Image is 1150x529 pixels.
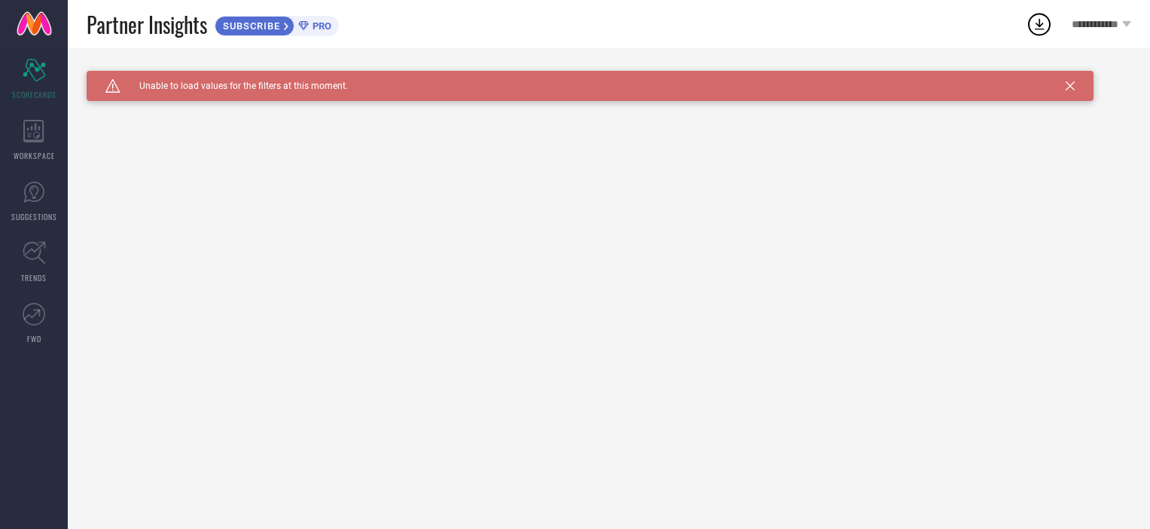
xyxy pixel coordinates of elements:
span: Partner Insights [87,9,207,40]
div: Unable to load filters at this moment. Please try later. [87,71,1131,83]
span: SUBSCRIBE [215,20,284,32]
span: SUGGESTIONS [11,211,57,222]
span: FWD [27,333,41,344]
span: WORKSPACE [14,150,55,161]
a: SUBSCRIBEPRO [215,12,339,36]
div: Open download list [1026,11,1053,38]
span: TRENDS [21,272,47,283]
span: Unable to load values for the filters at this moment. [120,81,348,91]
span: SCORECARDS [12,89,56,100]
span: PRO [309,20,331,32]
